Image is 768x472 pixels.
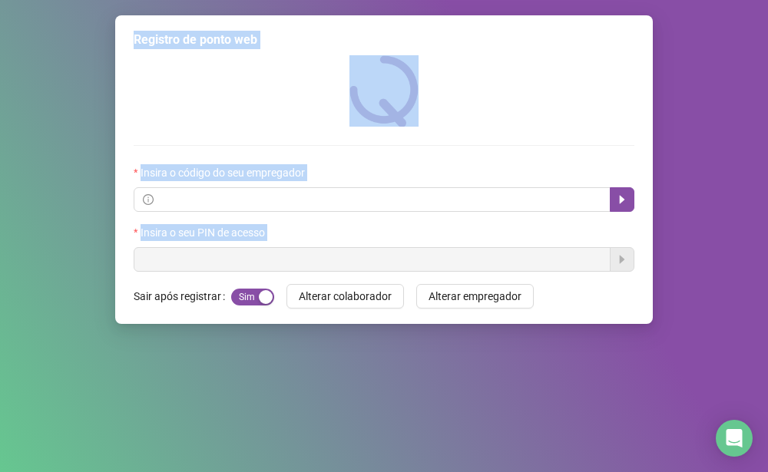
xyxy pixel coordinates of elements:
[134,31,634,49] div: Registro de ponto web
[286,284,404,309] button: Alterar colaborador
[299,288,392,305] span: Alterar colaborador
[616,193,628,206] span: caret-right
[716,420,753,457] div: Open Intercom Messenger
[134,224,275,241] label: Insira o seu PIN de acesso
[143,194,154,205] span: info-circle
[134,164,315,181] label: Insira o código do seu empregador
[349,55,419,127] img: QRPoint
[134,284,231,309] label: Sair após registrar
[416,284,534,309] button: Alterar empregador
[429,288,521,305] span: Alterar empregador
